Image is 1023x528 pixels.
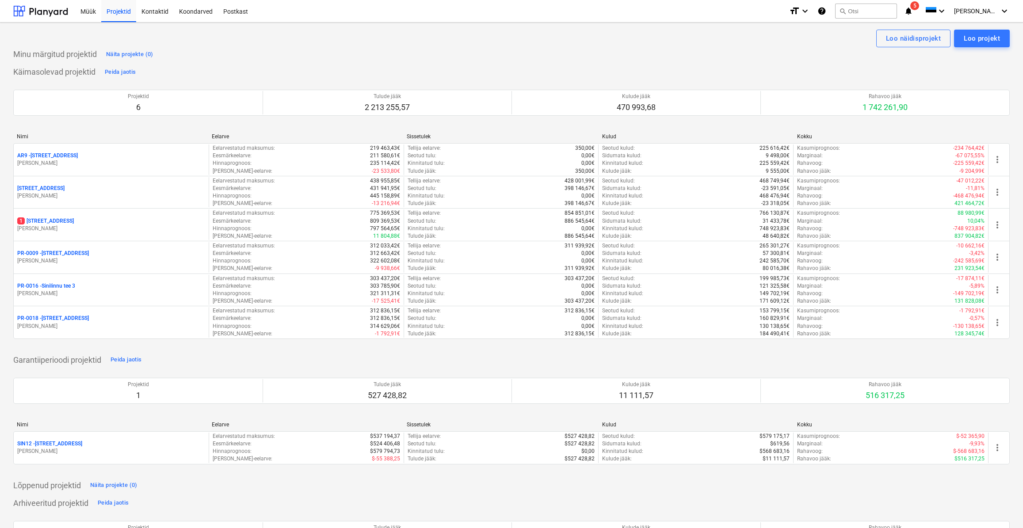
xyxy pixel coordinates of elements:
[17,152,205,167] div: AR9 -[STREET_ADDRESS][PERSON_NAME]
[969,440,985,448] p: -9,93%
[565,185,595,192] p: 398 146,67€
[104,47,156,61] button: Näita projekte (0)
[17,152,78,160] p: AR9 - [STREET_ADDRESS]
[565,217,595,225] p: 886 545,64€
[370,448,400,455] p: $579 794,73
[886,33,941,44] div: Loo näidisprojekt
[954,8,998,15] span: [PERSON_NAME]
[602,225,643,232] p: Kinnitatud kulud :
[602,433,635,440] p: Seotud kulud :
[372,167,400,175] p: -23 533,80€
[128,390,149,401] p: 1
[408,217,436,225] p: Seotud tulu :
[956,275,985,282] p: -17 874,11€
[370,290,400,297] p: 321 311,31€
[954,330,985,338] p: 128 345,74€
[760,209,790,217] p: 766 130,87€
[992,220,1003,230] span: more_vert
[408,290,445,297] p: Kinnitatud tulu :
[876,30,950,47] button: Loo näidisprojekt
[581,225,595,232] p: 0,00€
[797,167,831,175] p: Rahavoo jääk :
[797,330,831,338] p: Rahavoo jääk :
[408,232,436,240] p: Tulude jääk :
[370,440,400,448] p: $524 406,48
[797,209,840,217] p: Kasumiprognoos :
[408,192,445,200] p: Kinnitatud tulu :
[370,323,400,330] p: 314 629,06€
[964,33,1000,44] div: Loo projekt
[408,323,445,330] p: Kinnitatud tulu :
[602,257,643,265] p: Kinnitatud kulud :
[766,152,790,160] p: 9 498,00€
[575,167,595,175] p: 350,00€
[797,200,831,207] p: Rahavoo jääk :
[619,390,653,401] p: 11 111,57
[797,257,823,265] p: Rahavoog :
[213,330,272,338] p: [PERSON_NAME]-eelarve :
[213,217,252,225] p: Eesmärkeelarve :
[370,217,400,225] p: 809 369,53€
[13,67,95,77] p: Käimasolevad projektid
[370,315,400,322] p: 312 836,15€
[581,448,595,455] p: $0,00
[213,433,275,440] p: Eelarvestatud maksumus :
[761,185,790,192] p: -23 591,05€
[954,232,985,240] p: 837 904,82€
[98,498,129,508] div: Peida jaotis
[969,315,985,322] p: -0,57%
[407,422,595,428] div: Sissetulek
[602,242,635,250] p: Seotud kulud :
[953,257,985,265] p: -242 585,69€
[958,209,985,217] p: 88 980,99€
[368,381,407,388] p: Tulude jääk
[953,323,985,330] p: -130 138,65€
[955,152,985,160] p: -67 075,55%
[797,290,823,297] p: Rahavoog :
[408,257,445,265] p: Kinnitatud tulu :
[760,330,790,338] p: 184 490,41€
[992,187,1003,198] span: more_vert
[581,257,595,265] p: 0,00€
[789,6,800,16] i: format_size
[602,160,643,167] p: Kinnitatud kulud :
[992,285,1003,295] span: more_vert
[602,282,641,290] p: Sidumata kulud :
[128,381,149,388] p: Projektid
[800,6,810,16] i: keyboard_arrow_down
[365,102,410,113] p: 2 213 255,57
[565,177,595,185] p: 428 001,99€
[213,185,252,192] p: Eesmärkeelarve :
[88,479,140,493] button: Näita projekte (0)
[866,390,905,401] p: 516 317,25
[565,275,595,282] p: 303 437,20€
[602,167,632,175] p: Kulude jääk :
[17,440,82,448] p: SIN12 - [STREET_ADDRESS]
[797,177,840,185] p: Kasumiprognoos :
[408,440,436,448] p: Seotud tulu :
[213,200,272,207] p: [PERSON_NAME]-eelarve :
[797,232,831,240] p: Rahavoo jääk :
[213,307,275,315] p: Eelarvestatud maksumus :
[106,49,153,60] div: Näita projekte (0)
[111,355,141,365] div: Peida jaotis
[370,144,400,152] p: 219 463,43€
[565,433,595,440] p: $527 428,82
[835,4,897,19] button: Otsi
[602,330,632,338] p: Kulude jääk :
[13,355,101,365] p: Garantiiperioodi projektid
[565,242,595,250] p: 311 939,92€
[954,200,985,207] p: 421 464,72€
[565,307,595,315] p: 312 836,15€
[213,192,252,200] p: Hinnaprognoos :
[602,144,635,152] p: Seotud kulud :
[904,6,913,16] i: notifications
[408,448,445,455] p: Kinnitatud tulu :
[370,257,400,265] p: 322 602,08€
[408,265,436,272] p: Tulude jääk :
[128,102,149,113] p: 6
[956,242,985,250] p: -10 662,16€
[103,65,138,79] button: Peida jaotis
[581,315,595,322] p: 0,00€
[992,442,1003,453] span: more_vert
